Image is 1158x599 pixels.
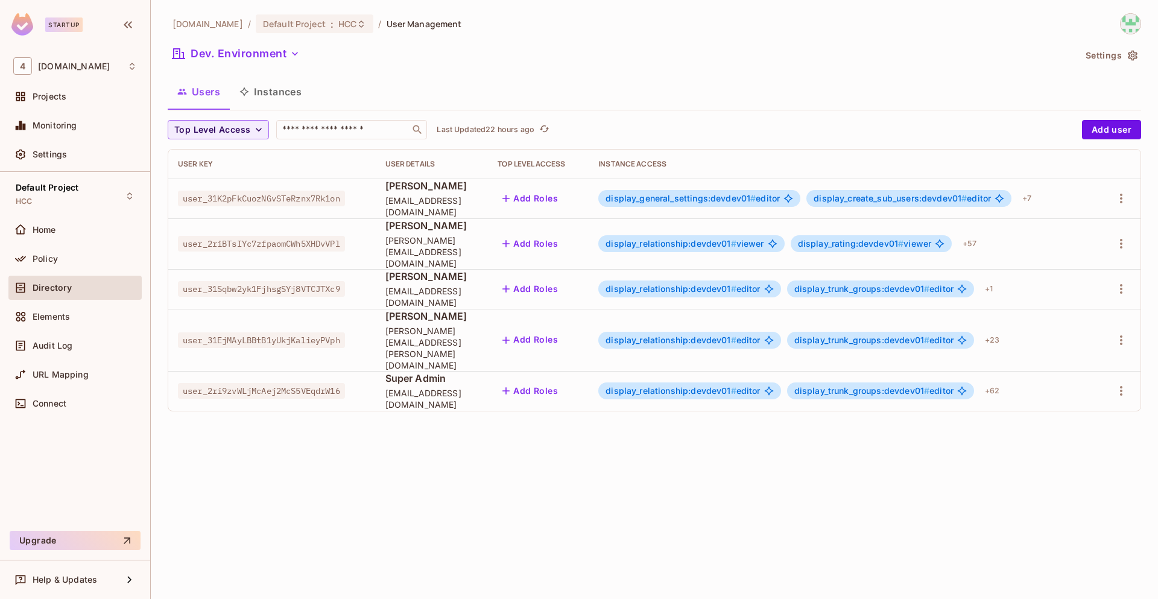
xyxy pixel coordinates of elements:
[178,236,345,252] span: user_2riBTsIYc7zfpaomCWh5XHDvVPl
[1081,46,1141,65] button: Settings
[961,193,967,203] span: #
[1017,189,1036,208] div: + 7
[385,219,479,232] span: [PERSON_NAME]
[498,279,563,299] button: Add Roles
[731,284,736,294] span: #
[385,159,479,169] div: User Details
[498,331,563,350] button: Add Roles
[606,238,736,249] span: display_relationship:devdev01
[178,281,345,297] span: user_31Sqbw2yk1FjhsgSYj8VTCJTXc9
[750,193,756,203] span: #
[924,284,929,294] span: #
[33,399,66,408] span: Connect
[814,193,967,203] span: display_create_sub_users:devdev01
[11,13,33,36] img: SReyMgAAAABJRU5ErkJggg==
[248,18,251,30] li: /
[33,341,72,350] span: Audit Log
[338,18,356,30] span: HCC
[498,189,563,208] button: Add Roles
[33,370,89,379] span: URL Mapping
[1121,14,1141,34] img: usama.ali@46labs.com
[498,159,579,169] div: Top Level Access
[385,195,479,218] span: [EMAIL_ADDRESS][DOMAIN_NAME]
[924,385,929,396] span: #
[378,18,381,30] li: /
[385,325,479,371] span: [PERSON_NAME][EMAIL_ADDRESS][PERSON_NAME][DOMAIN_NAME]
[33,225,56,235] span: Home
[33,121,77,130] span: Monitoring
[263,18,326,30] span: Default Project
[168,120,269,139] button: Top Level Access
[606,194,780,203] span: editor
[606,335,760,345] span: editor
[798,239,932,249] span: viewer
[16,183,78,192] span: Default Project
[385,309,479,323] span: [PERSON_NAME]
[168,77,230,107] button: Users
[534,122,551,137] span: Click to refresh data
[539,124,549,136] span: refresh
[606,335,736,345] span: display_relationship:devdev01
[437,125,534,135] p: Last Updated 22 hours ago
[387,18,462,30] span: User Management
[814,194,991,203] span: editor
[16,197,32,206] span: HCC
[794,335,954,345] span: editor
[980,279,998,299] div: + 1
[1082,120,1141,139] button: Add user
[13,57,32,75] span: 4
[794,284,930,294] span: display_trunk_groups:devdev01
[606,193,756,203] span: display_general_settings:devdev01
[178,383,345,399] span: user_2ri9zvWLjMcAej2McS5VEqdrW16
[731,335,736,345] span: #
[924,335,929,345] span: #
[33,92,66,101] span: Projects
[385,372,479,385] span: Super Admin
[606,386,760,396] span: editor
[168,44,305,63] button: Dev. Environment
[958,234,981,253] div: + 57
[537,122,551,137] button: refresh
[385,270,479,283] span: [PERSON_NAME]
[798,238,904,249] span: display_rating:devdev01
[45,17,83,32] div: Startup
[33,254,58,264] span: Policy
[33,312,70,322] span: Elements
[898,238,903,249] span: #
[385,285,479,308] span: [EMAIL_ADDRESS][DOMAIN_NAME]
[606,239,764,249] span: viewer
[33,150,67,159] span: Settings
[385,179,479,192] span: [PERSON_NAME]
[498,234,563,253] button: Add Roles
[980,381,1004,401] div: + 62
[598,159,1088,169] div: Instance Access
[330,19,334,29] span: :
[174,122,250,138] span: Top Level Access
[33,283,72,293] span: Directory
[10,531,141,550] button: Upgrade
[794,335,930,345] span: display_trunk_groups:devdev01
[498,381,563,401] button: Add Roles
[178,159,366,169] div: User Key
[731,385,736,396] span: #
[385,235,479,269] span: [PERSON_NAME][EMAIL_ADDRESS][DOMAIN_NAME]
[606,284,736,294] span: display_relationship:devdev01
[794,385,930,396] span: display_trunk_groups:devdev01
[385,387,479,410] span: [EMAIL_ADDRESS][DOMAIN_NAME]
[606,385,736,396] span: display_relationship:devdev01
[178,332,345,348] span: user_31EjMAyLBBtB1yUkjKalieyPVph
[731,238,736,249] span: #
[178,191,345,206] span: user_31K2pFkCuozNGvSTeRznx7Rk1on
[980,331,1004,350] div: + 23
[794,386,954,396] span: editor
[794,284,954,294] span: editor
[606,284,760,294] span: editor
[33,575,97,585] span: Help & Updates
[230,77,311,107] button: Instances
[172,18,243,30] span: the active workspace
[38,62,110,71] span: Workspace: 46labs.com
